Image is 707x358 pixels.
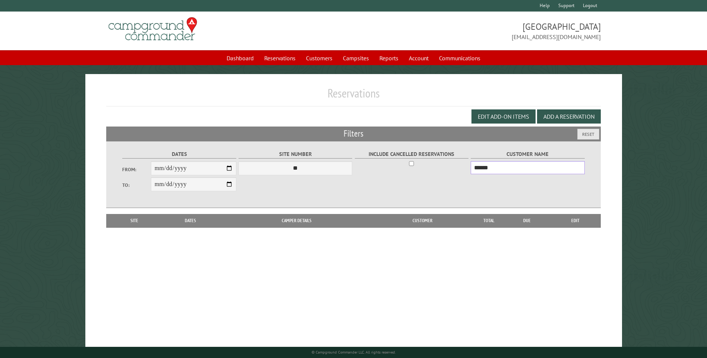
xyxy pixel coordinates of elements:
[354,20,601,41] span: [GEOGRAPHIC_DATA] [EMAIL_ADDRESS][DOMAIN_NAME]
[159,214,222,227] th: Dates
[371,214,474,227] th: Customer
[338,51,373,65] a: Campsites
[106,127,600,141] h2: Filters
[550,214,601,227] th: Edit
[504,214,550,227] th: Due
[122,182,151,189] label: To:
[404,51,433,65] a: Account
[577,129,599,140] button: Reset
[474,214,504,227] th: Total
[471,150,584,159] label: Customer Name
[312,350,396,355] small: © Campground Commander LLC. All rights reserved.
[106,15,199,44] img: Campground Commander
[375,51,403,65] a: Reports
[122,150,236,159] label: Dates
[222,51,258,65] a: Dashboard
[239,150,352,159] label: Site Number
[106,86,600,106] h1: Reservations
[435,51,485,65] a: Communications
[537,109,601,124] button: Add a Reservation
[302,51,337,65] a: Customers
[355,150,468,159] label: Include Cancelled Reservations
[260,51,300,65] a: Reservations
[110,214,158,227] th: Site
[471,109,536,124] button: Edit Add-on Items
[222,214,371,227] th: Camper Details
[122,166,151,173] label: From:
